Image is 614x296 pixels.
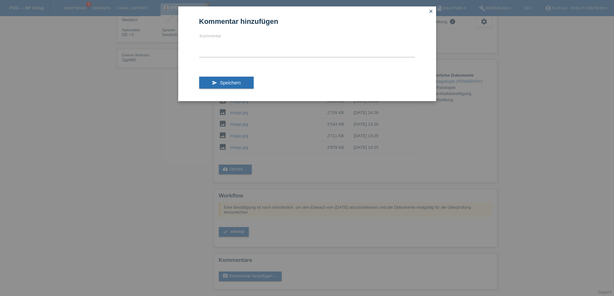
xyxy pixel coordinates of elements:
[212,80,217,85] i: send
[220,80,240,85] span: Speichern
[427,8,435,15] a: close
[199,77,254,89] button: send Speichern
[199,17,415,25] h1: Kommentar hinzufügen
[428,9,434,14] i: close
